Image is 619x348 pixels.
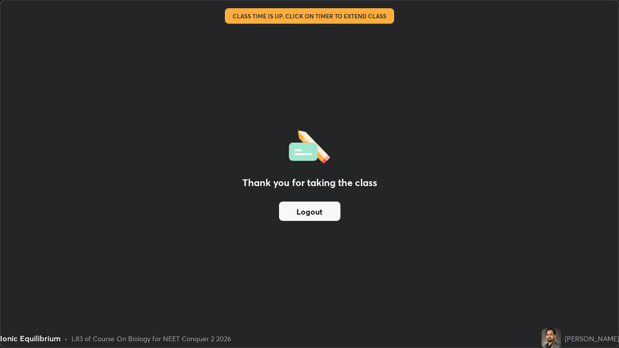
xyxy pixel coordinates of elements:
[279,202,340,221] button: Logout
[565,333,619,344] div: [PERSON_NAME]
[242,175,377,190] h2: Thank you for taking the class
[289,127,330,164] img: offlineFeedback.1438e8b3.svg
[542,329,561,348] img: c6f1f51b65ab405e8839512a486be057.jpg
[64,333,68,344] div: •
[72,333,231,344] div: L83 of Course On Biology for NEET Conquer 2 2026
